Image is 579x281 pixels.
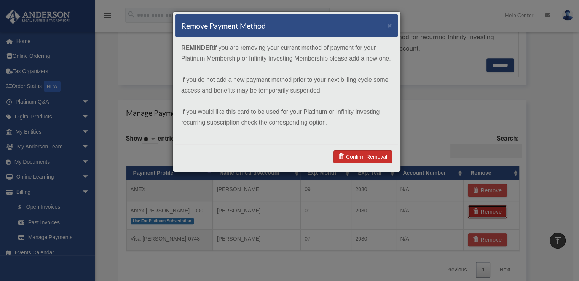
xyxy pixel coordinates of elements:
[333,150,392,163] a: Confirm Removal
[387,21,392,29] button: ×
[181,20,266,31] h4: Remove Payment Method
[181,75,392,96] p: If you do not add a new payment method prior to your next billing cycle some access and benefits ...
[175,37,398,144] div: if you are removing your current method of payment for your Platinum Membership or Infinity Inves...
[181,45,214,51] strong: REMINDER
[181,107,392,128] p: If you would like this card to be used for your Platinum or Infinity Investing recurring subscrip...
